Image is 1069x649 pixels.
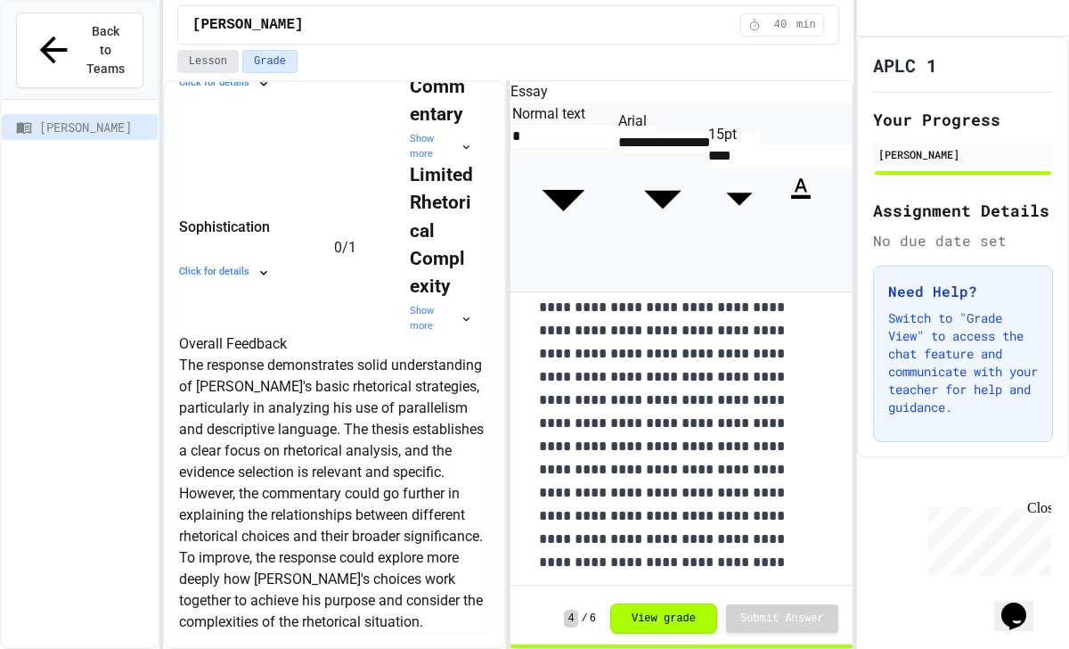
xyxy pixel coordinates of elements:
span: / 1 [342,239,356,256]
div: Show more [410,132,473,161]
button: Align Center [518,279,524,284]
button: Numbered List [825,185,830,190]
div: Click for details [179,265,313,280]
button: Grade [242,50,298,73]
button: Quote [831,185,836,190]
button: Bold (⌘+B) [774,185,779,190]
div: Click for details [179,76,313,91]
div: Chat with us now!Close [7,7,123,113]
span: [PERSON_NAME] [39,118,151,136]
button: Italic (⌘+I) [780,185,786,190]
button: Align Right [525,279,530,284]
h3: Need Help? [888,281,1038,302]
span: Back to Teams [85,22,126,78]
div: Arial [618,111,707,132]
span: 40 [766,18,795,32]
h2: Assignment Details [873,198,1053,223]
h6: Overall Feedback [179,333,490,355]
button: Submit Answer [726,604,838,633]
div: No due date set [873,230,1053,251]
span: / [582,612,588,626]
button: Align Left [512,279,518,284]
button: Lesson [177,50,239,73]
div: [PERSON_NAME] [878,146,1048,162]
span: 4 [564,610,577,628]
p: Switch to "Grade View" to access the chat feature and communicate with your teacher for help and ... [888,309,1038,416]
div: Show more [410,304,473,333]
span: 6 [590,612,596,626]
strong: Limited Rhetorical Complexity [410,164,477,297]
h1: APLC 1 [873,53,937,78]
iframe: chat widget [921,500,1051,576]
button: Redo (⌘+⇧+Z) [540,279,545,284]
iframe: chat widget [994,578,1051,631]
div: SophisticationClick for details [179,215,313,280]
h2: Your Progress [873,107,1053,132]
span: Submit Answer [740,612,824,626]
div: Sophistication [179,215,313,240]
span: 0 [334,239,342,256]
span: min [796,18,816,32]
button: Back to Teams [16,12,143,88]
div: 15pt [708,124,771,145]
span: [PERSON_NAME] [192,14,304,36]
div: Normal text [512,103,615,125]
h6: Essay [510,81,852,103]
button: View grade [610,604,717,634]
button: Bullet List [819,185,824,190]
p: The response demonstrates solid understanding of [PERSON_NAME]'s basic rhetorical strategies, par... [179,355,490,633]
button: Undo (⌘+Z) [534,279,539,284]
